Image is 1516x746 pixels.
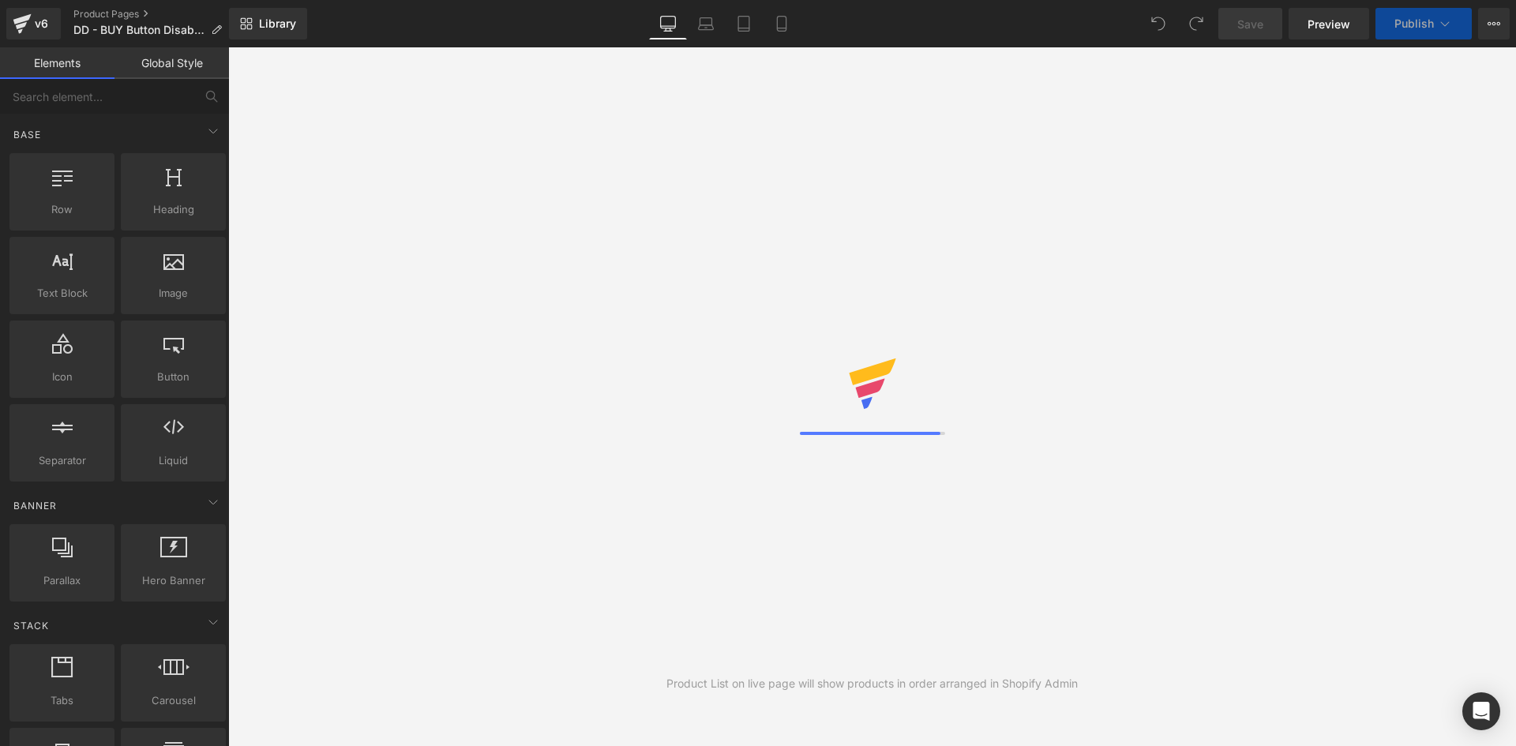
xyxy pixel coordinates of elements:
span: Row [14,201,110,218]
button: Redo [1180,8,1212,39]
span: Tabs [14,692,110,709]
span: Button [126,369,221,385]
div: Product List on live page will show products in order arranged in Shopify Admin [666,675,1078,692]
a: Preview [1289,8,1369,39]
button: Publish [1375,8,1472,39]
a: Global Style [114,47,229,79]
span: Hero Banner [126,572,221,589]
a: v6 [6,8,61,39]
button: More [1478,8,1510,39]
a: Mobile [763,8,801,39]
span: Liquid [126,452,221,469]
span: Separator [14,452,110,469]
span: Publish [1394,17,1434,30]
span: Carousel [126,692,221,709]
a: Desktop [649,8,687,39]
span: Save [1237,16,1263,32]
span: Stack [12,618,51,633]
span: Icon [14,369,110,385]
div: Open Intercom Messenger [1462,692,1500,730]
span: Text Block [14,285,110,302]
span: Banner [12,498,58,513]
span: DD - BUY Button Disabled [73,24,205,36]
span: Base [12,127,43,142]
span: Library [259,17,296,31]
span: Heading [126,201,221,218]
a: New Library [229,8,307,39]
span: Image [126,285,221,302]
div: v6 [32,13,51,34]
a: Product Pages [73,8,235,21]
span: Preview [1308,16,1350,32]
button: Undo [1143,8,1174,39]
a: Laptop [687,8,725,39]
a: Tablet [725,8,763,39]
span: Parallax [14,572,110,589]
